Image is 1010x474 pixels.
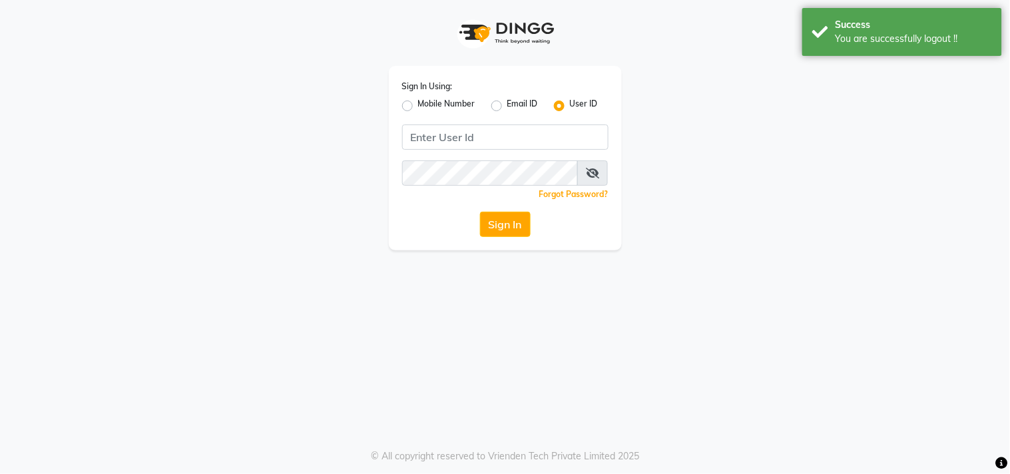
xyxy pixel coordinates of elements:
[480,212,531,237] button: Sign In
[836,18,992,32] div: Success
[570,98,598,114] label: User ID
[402,124,609,150] input: Username
[507,98,538,114] label: Email ID
[539,189,609,199] a: Forgot Password?
[836,32,992,46] div: You are successfully logout !!
[418,98,475,114] label: Mobile Number
[452,13,559,53] img: logo1.svg
[402,160,579,186] input: Username
[402,81,453,93] label: Sign In Using:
